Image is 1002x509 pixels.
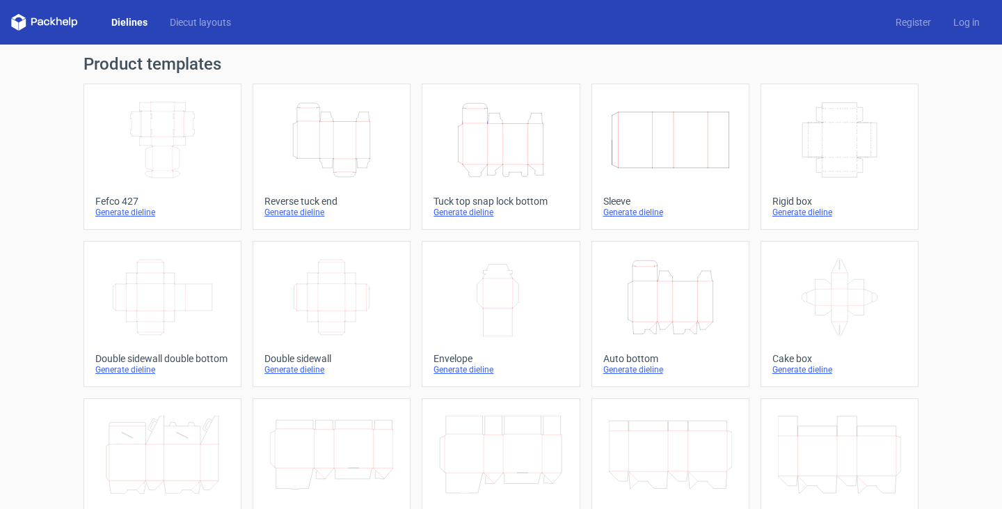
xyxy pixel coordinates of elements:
div: Cake box [772,353,907,364]
div: Tuck top snap lock bottom [434,196,568,207]
div: Generate dieline [95,364,230,375]
div: Generate dieline [434,364,568,375]
a: Dielines [100,15,159,29]
a: SleeveGenerate dieline [591,84,749,230]
a: Double sidewall double bottomGenerate dieline [83,241,241,387]
div: Generate dieline [772,207,907,218]
div: Auto bottom [603,353,738,364]
div: Generate dieline [95,207,230,218]
a: Tuck top snap lock bottomGenerate dieline [422,84,580,230]
a: Diecut layouts [159,15,242,29]
a: Log in [942,15,991,29]
div: Reverse tuck end [264,196,399,207]
a: Rigid boxGenerate dieline [761,84,918,230]
a: Auto bottomGenerate dieline [591,241,749,387]
div: Fefco 427 [95,196,230,207]
a: Fefco 427Generate dieline [83,84,241,230]
a: Reverse tuck endGenerate dieline [253,84,411,230]
a: Double sidewallGenerate dieline [253,241,411,387]
div: Generate dieline [603,364,738,375]
div: Generate dieline [603,207,738,218]
div: Generate dieline [264,364,399,375]
div: Rigid box [772,196,907,207]
div: Generate dieline [264,207,399,218]
a: Cake boxGenerate dieline [761,241,918,387]
h1: Product templates [83,56,918,72]
div: Double sidewall [264,353,399,364]
div: Envelope [434,353,568,364]
div: Generate dieline [434,207,568,218]
a: Register [884,15,942,29]
a: EnvelopeGenerate dieline [422,241,580,387]
div: Sleeve [603,196,738,207]
div: Double sidewall double bottom [95,353,230,364]
div: Generate dieline [772,364,907,375]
